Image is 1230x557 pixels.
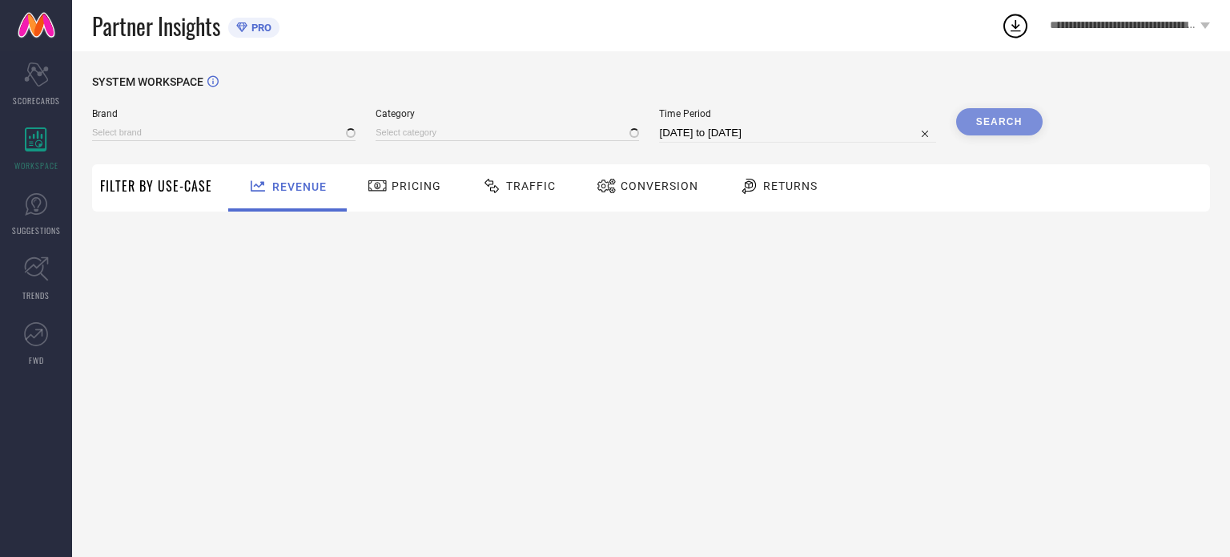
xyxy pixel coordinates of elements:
span: Filter By Use-Case [100,176,212,196]
span: Returns [763,180,818,192]
span: Brand [92,108,356,119]
span: SYSTEM WORKSPACE [92,75,203,88]
span: Traffic [506,180,556,192]
span: SUGGESTIONS [12,224,61,236]
span: Conversion [621,180,698,192]
span: Pricing [392,180,441,192]
span: Time Period [659,108,935,119]
span: SCORECARDS [13,95,60,107]
div: Open download list [1001,11,1030,40]
span: Revenue [272,180,327,193]
span: Category [376,108,639,119]
input: Select category [376,124,639,141]
span: PRO [247,22,271,34]
span: FWD [29,354,44,366]
input: Select brand [92,124,356,141]
span: WORKSPACE [14,159,58,172]
span: Partner Insights [92,10,220,42]
input: Select time period [659,123,935,143]
span: TRENDS [22,289,50,301]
